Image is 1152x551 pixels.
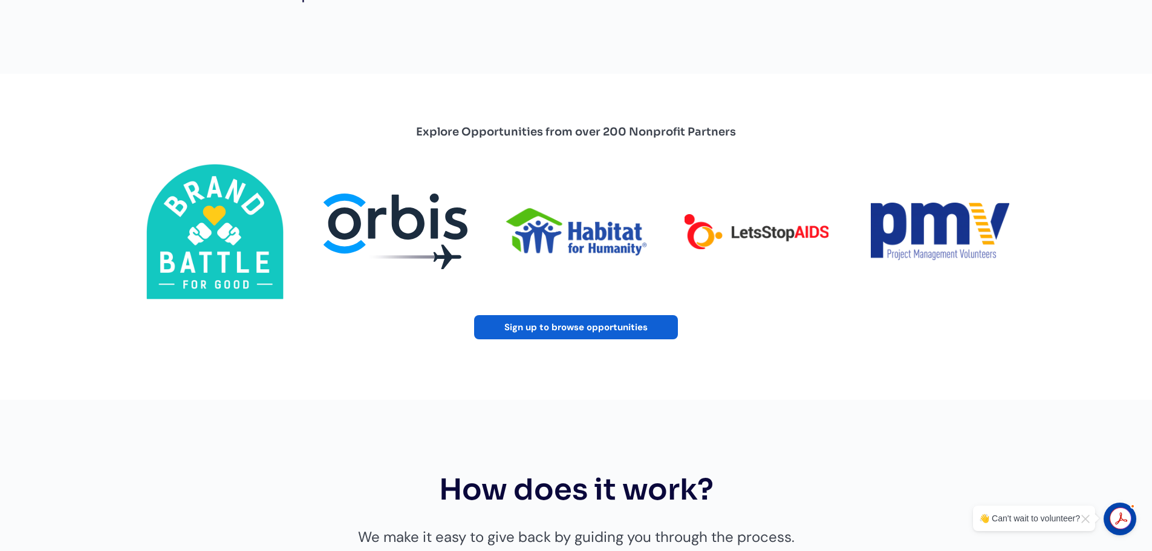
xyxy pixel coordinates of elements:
div: Explore Opportunities from over 200 Nonprofit Partners [416,122,736,142]
p: We make it easy to give back by guiding you through the process. [358,525,795,550]
img: Logo of a nonprofit called Habitat for Humanity. [504,207,648,256]
div: 👋 Can't wait to volunteer? [979,512,1080,525]
img: A logo of Orbis Canada. [324,194,468,269]
a: Sign up to browse opportunities [474,315,678,339]
h2: How does it work? [439,472,714,507]
img: Logo of a nonprofit called Let's Stop AIDS. [685,214,829,249]
img: Logo of a nonprofit called Project Management Volunteers. [865,203,1009,260]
